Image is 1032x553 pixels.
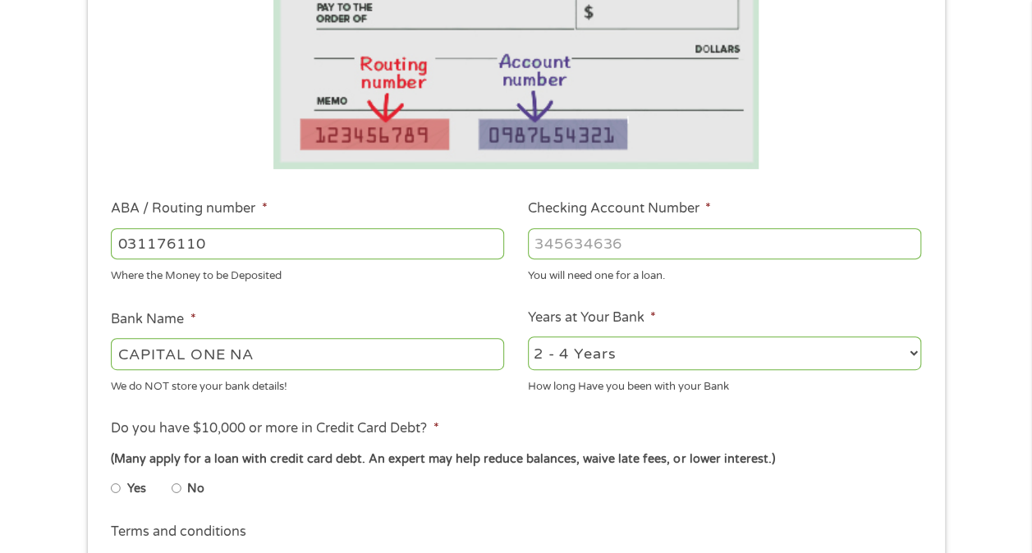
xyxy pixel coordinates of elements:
[528,372,921,395] div: How long Have you been with your Bank
[111,263,504,285] div: Where the Money to be Deposited
[528,309,656,327] label: Years at Your Bank
[528,228,921,259] input: 345634636
[111,311,195,328] label: Bank Name
[187,480,204,498] label: No
[127,480,146,498] label: Yes
[111,523,246,541] label: Terms and conditions
[111,420,438,437] label: Do you have $10,000 or more in Credit Card Debt?
[528,200,711,217] label: Checking Account Number
[111,228,504,259] input: 263177916
[111,372,504,395] div: We do NOT store your bank details!
[111,450,920,468] div: (Many apply for a loan with credit card debt. An expert may help reduce balances, waive late fees...
[111,200,267,217] label: ABA / Routing number
[528,263,921,285] div: You will need one for a loan.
